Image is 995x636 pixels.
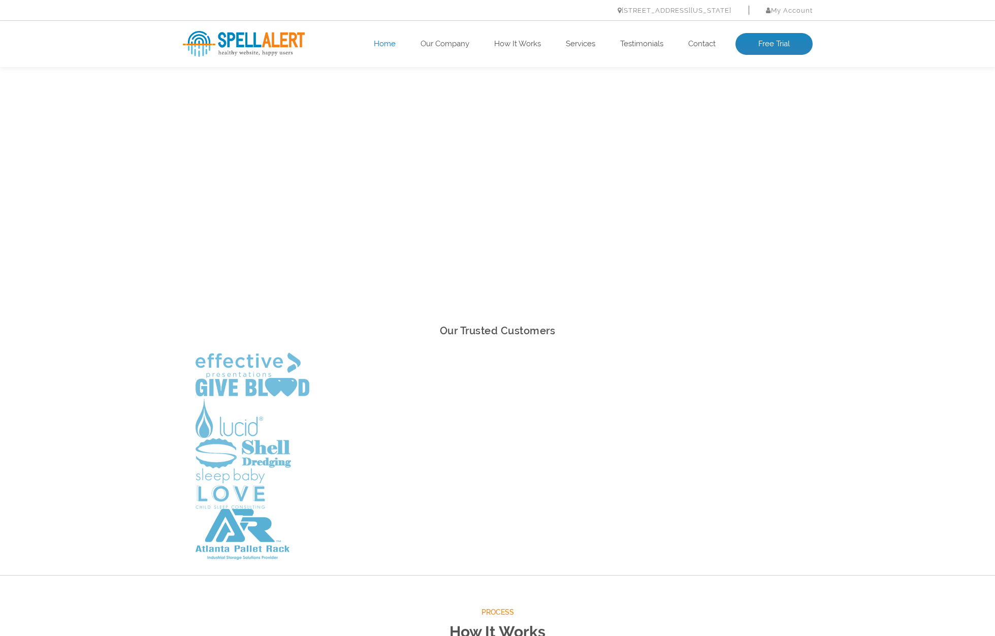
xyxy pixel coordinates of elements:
img: Lucid [196,399,263,438]
img: Sleep Baby Love [196,468,265,509]
img: Give Blood [196,378,309,399]
span: Process [183,606,813,619]
h2: Our Trusted Customers [183,322,813,340]
img: Shell Dredging [196,438,291,468]
img: Effective [196,353,301,378]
